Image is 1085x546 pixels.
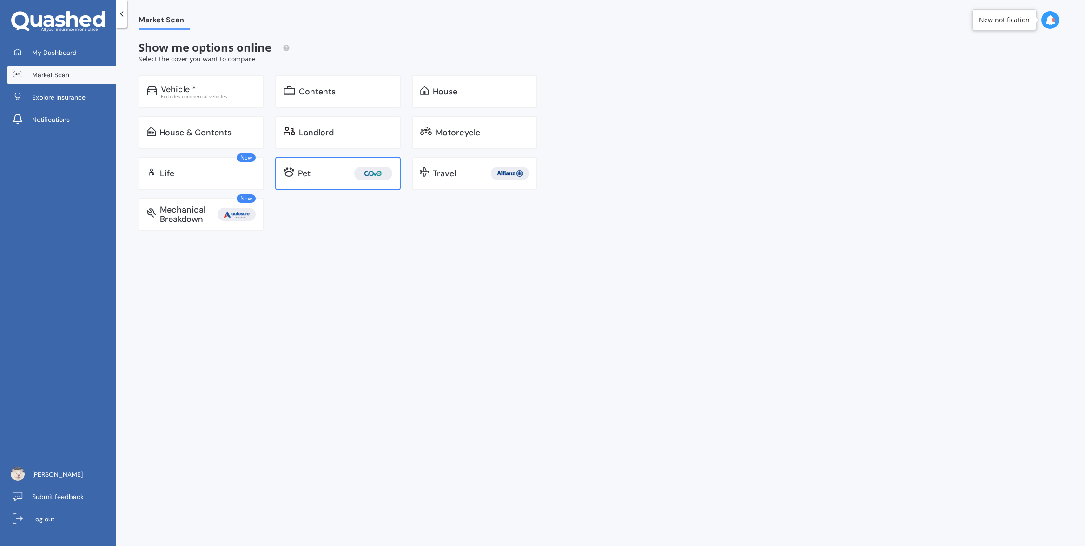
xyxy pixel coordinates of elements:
div: Vehicle * [161,85,196,94]
div: Excludes commercial vehicles [161,94,256,99]
a: Notifications [7,110,116,129]
img: mbi.6615ef239df2212c2848.svg [147,208,156,218]
a: Explore insurance [7,88,116,107]
img: Cove.webp [356,167,390,180]
div: New notification [979,15,1030,25]
img: ACg8ocJxfOjquHt-1mmJTvQ15gOP_GrjhQoNzfUhhw2hPzCVX-SmR8kB=s96-c [11,467,25,481]
span: My Dashboard [32,48,77,57]
img: Allianz.webp [493,167,527,180]
span: Notifications [32,115,70,124]
span: Explore insurance [32,93,86,102]
span: Show me options online [139,40,290,55]
div: Pet [298,169,311,178]
span: Select the cover you want to compare [139,54,255,63]
div: Motorcycle [436,128,480,137]
img: landlord.470ea2398dcb263567d0.svg [284,127,295,136]
a: Pet [275,157,401,190]
img: pet.71f96884985775575a0d.svg [284,167,294,177]
span: [PERSON_NAME] [32,470,83,479]
span: Market Scan [32,70,69,80]
img: home.91c183c226a05b4dc763.svg [420,86,429,95]
img: life.f720d6a2d7cdcd3ad642.svg [147,167,156,177]
a: Log out [7,510,116,528]
div: House & Contents [159,128,232,137]
span: Log out [32,514,54,524]
div: Landlord [299,128,334,137]
img: travel.bdda8d6aa9c3f12c5fe2.svg [420,167,429,177]
div: Travel [433,169,456,178]
div: Contents [299,87,336,96]
span: Submit feedback [32,492,84,501]
img: home-and-contents.b802091223b8502ef2dd.svg [147,127,156,136]
div: Life [160,169,174,178]
span: New [237,153,256,162]
img: motorbike.c49f395e5a6966510904.svg [420,127,432,136]
img: content.01f40a52572271636b6f.svg [284,86,295,95]
a: My Dashboard [7,43,116,62]
div: House [433,87,457,96]
span: New [237,194,256,203]
img: Autosure.webp [219,208,254,221]
span: Market Scan [139,15,190,28]
a: Submit feedback [7,487,116,506]
a: Market Scan [7,66,116,84]
a: [PERSON_NAME] [7,465,116,484]
div: Mechanical Breakdown [160,205,218,224]
img: car.f15378c7a67c060ca3f3.svg [147,86,157,95]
